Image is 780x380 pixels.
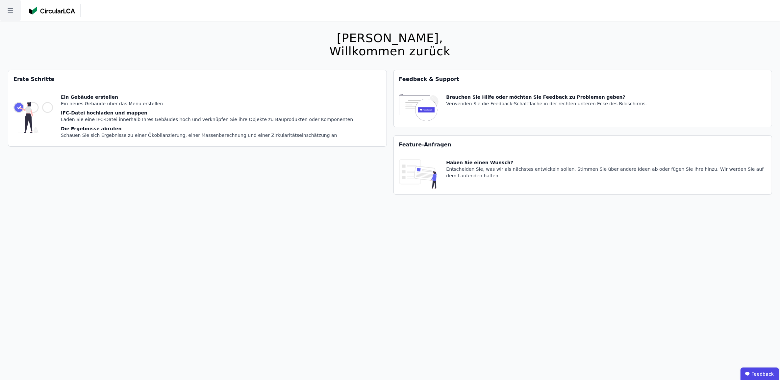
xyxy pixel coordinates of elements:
[446,166,767,179] div: Entscheiden Sie, was wir als nächstes entwickeln sollen. Stimmen Sie über andere Ideen ab oder fü...
[329,45,450,58] div: Willkommen zurück
[61,125,353,132] div: Die Ergebnisse abrufen
[446,100,647,107] div: Verwenden Sie die Feedback-Schaltfläche in der rechten unteren Ecke des Bildschirms.
[61,100,353,107] div: Ein neues Gebäude über das Menü erstellen
[399,94,439,122] img: feedback-icon-HCTs5lye.svg
[446,159,767,166] div: Haben Sie einen Wunsch?
[29,7,75,14] img: Concular
[61,110,353,116] div: IFC-Datei hochladen und mappen
[61,132,353,139] div: Schauen Sie sich Ergebnisse zu einer Ökobilanzierung, einer Massenberechnung und einer Zirkularit...
[446,94,647,100] div: Brauchen Sie Hilfe oder möchten Sie Feedback zu Problemen geben?
[394,70,772,89] div: Feedback & Support
[8,70,387,89] div: Erste Schritte
[61,94,353,100] div: Ein Gebäude erstellen
[329,32,450,45] div: [PERSON_NAME],
[61,116,353,123] div: Laden Sie eine IFC-Datei innerhalb Ihres Gebäudes hoch und verknüpfen Sie ihre Objekte zu Bauprod...
[13,94,53,141] img: getting_started_tile-DrF_GRSv.svg
[399,159,439,189] img: feature_request_tile-UiXE1qGU.svg
[394,136,772,154] div: Feature-Anfragen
